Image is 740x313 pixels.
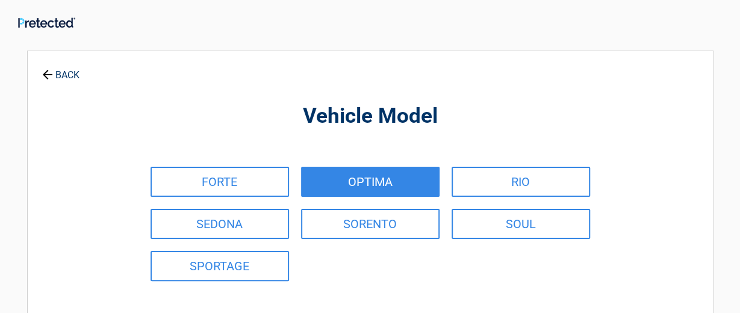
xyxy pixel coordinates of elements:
a: OPTIMA [301,167,440,197]
h2: Vehicle Model [94,102,647,131]
a: RIO [452,167,590,197]
a: BACK [40,59,82,80]
a: SORENTO [301,209,440,239]
a: FORTE [151,167,289,197]
a: SEDONA [151,209,289,239]
a: SPORTAGE [151,251,289,281]
a: SOUL [452,209,590,239]
img: Main Logo [18,17,75,28]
